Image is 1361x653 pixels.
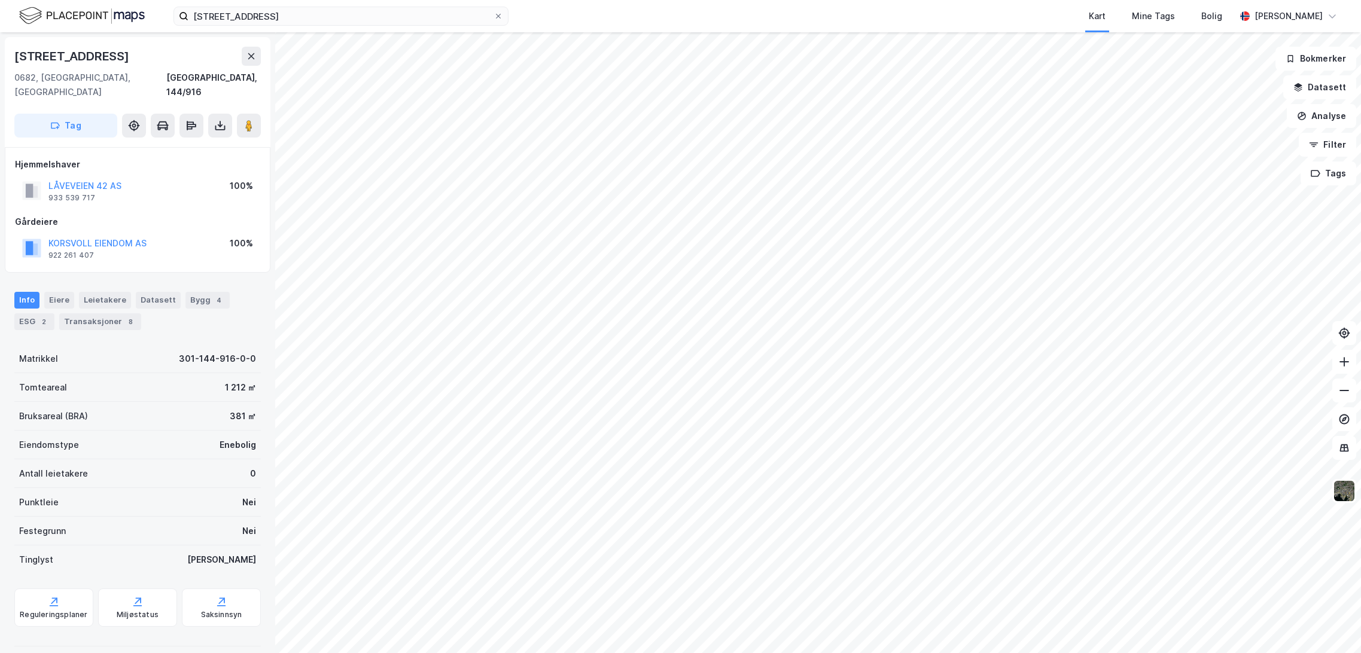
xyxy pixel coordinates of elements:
div: Matrikkel [19,352,58,366]
div: Mine Tags [1132,9,1175,23]
img: logo.f888ab2527a4732fd821a326f86c7f29.svg [19,5,145,26]
div: Enebolig [220,438,256,452]
div: Eiendomstype [19,438,79,452]
div: Kart [1089,9,1106,23]
button: Bokmerker [1275,47,1356,71]
div: 8 [124,316,136,328]
div: Eiere [44,292,74,309]
button: Filter [1299,133,1356,157]
div: Miljøstatus [117,610,159,620]
div: 100% [230,236,253,251]
div: 301-144-916-0-0 [179,352,256,366]
div: 0682, [GEOGRAPHIC_DATA], [GEOGRAPHIC_DATA] [14,71,166,99]
div: Info [14,292,39,309]
div: Bygg [185,292,230,309]
button: Analyse [1287,104,1356,128]
div: Punktleie [19,495,59,509]
div: Tinglyst [19,553,53,567]
div: 2 [38,316,50,328]
div: Antall leietakere [19,466,88,481]
div: Datasett [136,292,181,309]
div: Gårdeiere [15,215,260,229]
button: Tags [1301,161,1356,185]
div: Nei [242,495,256,509]
div: Leietakere [79,292,131,309]
div: Kontrollprogram for chat [1301,596,1361,653]
div: [GEOGRAPHIC_DATA], 144/916 [166,71,261,99]
div: Nei [242,524,256,538]
div: Bolig [1201,9,1222,23]
div: ESG [14,313,54,330]
input: Søk på adresse, matrikkel, gårdeiere, leietakere eller personer [188,7,494,25]
div: Festegrunn [19,524,66,538]
div: 381 ㎡ [230,409,256,423]
div: 100% [230,179,253,193]
div: Tomteareal [19,380,67,395]
div: Bruksareal (BRA) [19,409,88,423]
div: 4 [213,294,225,306]
img: 9k= [1333,480,1356,502]
div: 933 539 717 [48,193,95,203]
div: Transaksjoner [59,313,141,330]
div: Reguleringsplaner [20,610,87,620]
div: 0 [250,466,256,481]
iframe: Chat Widget [1301,596,1361,653]
div: Hjemmelshaver [15,157,260,172]
div: 1 212 ㎡ [225,380,256,395]
button: Tag [14,114,117,138]
div: Saksinnsyn [201,610,242,620]
div: [PERSON_NAME] [1255,9,1323,23]
button: Datasett [1283,75,1356,99]
div: [PERSON_NAME] [187,553,256,567]
div: 922 261 407 [48,251,94,260]
div: [STREET_ADDRESS] [14,47,132,66]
